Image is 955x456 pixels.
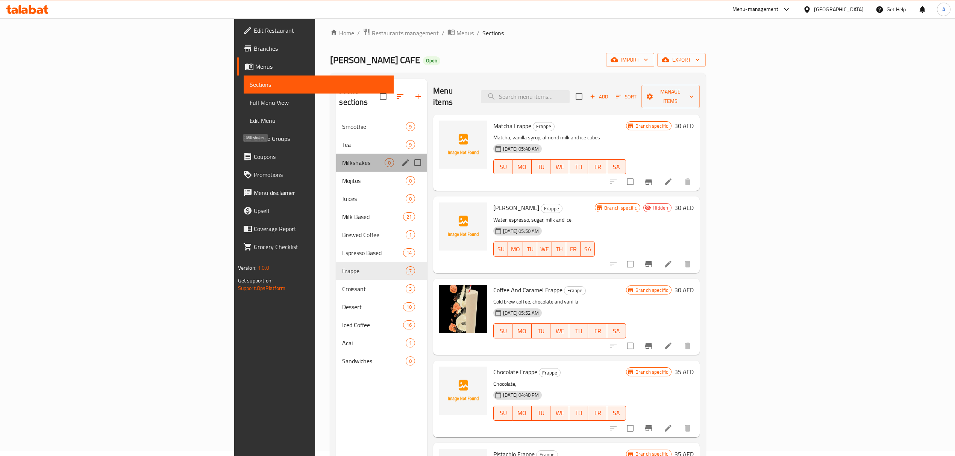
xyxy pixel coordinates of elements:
[237,21,394,39] a: Edit Restaurant
[403,212,415,221] div: items
[591,326,604,337] span: FR
[566,242,581,257] button: FR
[497,326,509,337] span: SU
[342,176,406,185] div: Mojitos
[254,224,388,233] span: Coverage Report
[336,298,427,316] div: Dessert10
[572,162,585,172] span: TH
[569,244,578,255] span: FR
[532,159,550,174] button: TU
[632,122,671,130] span: Branch specific
[493,323,512,338] button: SU
[244,94,394,112] a: Full Menu View
[406,356,415,365] div: items
[679,419,697,437] button: delete
[456,29,474,38] span: Menus
[342,140,406,149] span: Tea
[406,267,415,275] span: 7
[572,326,585,337] span: TH
[541,204,562,213] div: Frappe
[550,159,569,174] button: WE
[640,337,658,355] button: Branch-specific-item
[403,303,415,311] span: 10
[650,204,671,211] span: Hidden
[591,162,604,172] span: FR
[406,338,415,347] div: items
[679,255,697,273] button: delete
[493,133,626,142] p: Matcha, vanilla syrup, almond milk and ice cubes
[237,39,394,57] a: Branches
[569,323,588,338] button: TH
[336,190,427,208] div: Juices0
[512,406,531,421] button: MO
[254,152,388,161] span: Coupons
[244,112,394,130] a: Edit Menu
[406,284,415,293] div: items
[493,202,539,213] span: [PERSON_NAME]
[614,91,638,103] button: Sort
[238,263,256,273] span: Version:
[254,206,388,215] span: Upsell
[385,158,394,167] div: items
[406,141,415,148] span: 9
[601,204,640,211] span: Branch specific
[508,242,523,257] button: MO
[589,92,609,101] span: Add
[622,256,638,272] span: Select to update
[406,231,415,239] span: 1
[439,121,487,169] img: Matcha Frappe
[342,302,403,311] div: Dessert
[403,249,415,257] span: 14
[500,310,542,317] span: [DATE] 05:52 AM
[663,55,700,65] span: export
[610,408,623,418] span: SA
[533,122,555,131] div: Frappe
[622,420,638,436] span: Select to update
[675,121,694,131] h6: 30 AED
[406,266,415,275] div: items
[535,408,547,418] span: TU
[640,255,658,273] button: Branch-specific-item
[342,194,406,203] span: Juices
[493,366,537,377] span: Chocolate Frappe
[342,284,406,293] div: Croissant
[553,326,566,337] span: WE
[372,29,439,38] span: Restaurants management
[515,326,528,337] span: MO
[497,244,505,255] span: SU
[532,323,550,338] button: TU
[423,56,440,65] div: Open
[606,53,654,67] button: import
[406,195,415,202] span: 0
[539,368,560,377] span: Frappe
[342,356,406,365] div: Sandwiches
[587,91,611,103] span: Add item
[640,173,658,191] button: Branch-specific-item
[409,88,427,106] button: Add section
[254,242,388,251] span: Grocery Checklist
[587,91,611,103] button: Add
[406,123,415,130] span: 9
[588,406,607,421] button: FR
[555,244,563,255] span: TH
[406,194,415,203] div: items
[439,202,487,251] img: Chai Frappe
[541,204,562,213] span: Frappe
[254,188,388,197] span: Menu disclaimer
[647,87,694,106] span: Manage items
[664,424,673,433] a: Edit menu item
[512,159,531,174] button: MO
[406,176,415,185] div: items
[342,338,406,347] span: Acai
[403,320,415,329] div: items
[255,62,388,71] span: Menus
[442,29,444,38] li: /
[406,358,415,365] span: 0
[622,338,638,354] span: Select to update
[237,184,394,202] a: Menu disclaimer
[406,122,415,131] div: items
[481,90,570,103] input: search
[942,5,945,14] span: A
[581,242,595,257] button: SA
